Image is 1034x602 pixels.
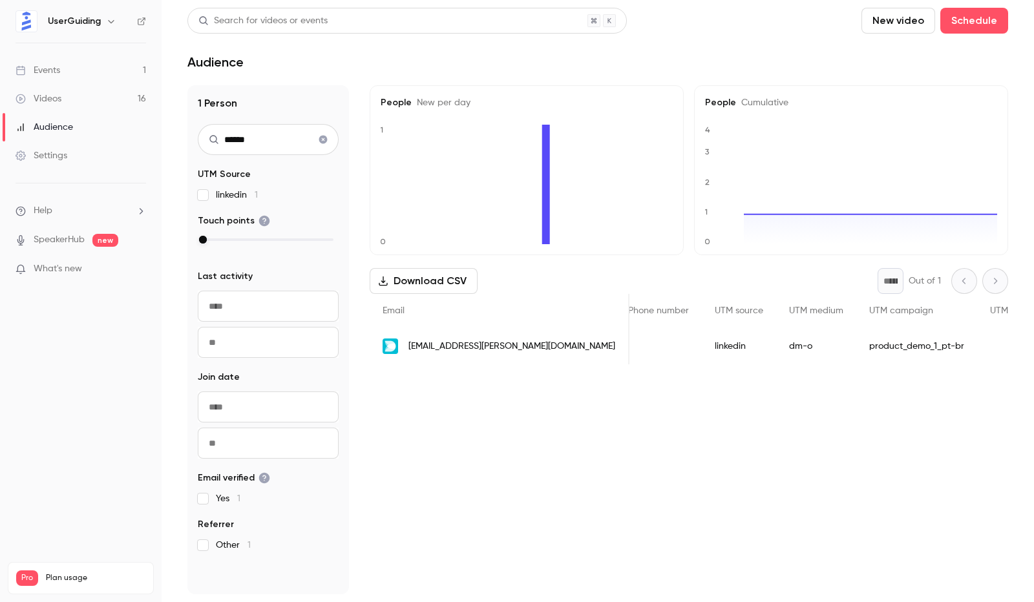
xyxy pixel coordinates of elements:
span: Help [34,204,52,218]
div: Settings [16,149,67,162]
span: Email [383,306,405,315]
button: Schedule [940,8,1008,34]
span: Phone number [628,306,689,315]
span: UTM medium [789,306,843,315]
h5: People [705,96,997,109]
img: deskfy.io [383,338,398,354]
span: New per day [412,98,470,107]
span: 1 [237,494,240,503]
img: UserGuiding [16,11,37,32]
p: Out of 1 [909,275,941,287]
div: dm-o [776,328,856,364]
text: 2 [705,178,710,187]
li: help-dropdown-opener [16,204,146,218]
text: 1 [380,125,383,134]
text: 4 [705,125,710,134]
h1: 1 Person [198,96,339,111]
div: Videos [16,92,61,105]
div: max [199,236,207,244]
h6: UserGuiding [48,15,101,28]
span: UTM source [715,306,763,315]
text: 0 [704,237,710,246]
iframe: Noticeable Trigger [131,264,146,275]
div: product_demo_1_pt-br [856,328,977,364]
h5: People [381,96,673,109]
button: Download CSV [370,268,478,294]
span: Pro [16,570,38,586]
span: 1 [248,541,251,550]
input: From [198,391,339,422]
span: What's new [34,262,82,276]
span: Last activity [198,270,253,283]
span: Other [216,539,251,552]
span: UTM Source [198,168,251,181]
span: [EMAIL_ADDRESS][PERSON_NAME][DOMAIN_NAME] [408,340,615,353]
div: Events [16,64,60,77]
text: 3 [705,147,710,156]
input: To [198,327,339,358]
button: Clear search [313,129,333,150]
span: Yes [216,492,240,505]
div: linkedin [702,328,776,364]
span: new [92,234,118,247]
span: Email verified [198,472,270,484]
span: Referrer [198,518,234,531]
span: Touch points [198,214,270,227]
input: From [198,291,339,322]
div: Search for videos or events [198,14,328,28]
span: UTM term [990,306,1030,315]
h1: Audience [187,54,244,70]
button: New video [861,8,935,34]
div: Audience [16,121,73,134]
input: To [198,428,339,459]
span: linkedin [216,189,258,202]
span: Cumulative [736,98,788,107]
text: 0 [380,237,386,246]
span: Plan usage [46,573,145,583]
span: UTM campaign [869,306,933,315]
text: 1 [704,207,708,216]
a: SpeakerHub [34,233,85,247]
span: 1 [255,191,258,200]
span: Join date [198,371,240,384]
